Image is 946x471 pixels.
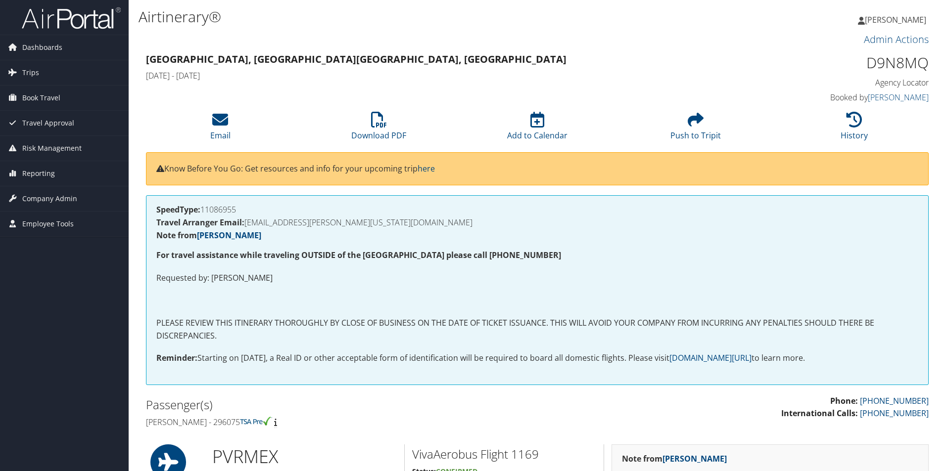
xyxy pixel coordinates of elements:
h4: Agency Locator [744,77,929,88]
span: Trips [22,60,39,85]
strong: Phone: [830,395,858,406]
img: airportal-logo.png [22,6,121,30]
h4: [EMAIL_ADDRESS][PERSON_NAME][US_STATE][DOMAIN_NAME] [156,218,918,226]
a: Email [210,117,231,141]
strong: Note from [622,453,727,464]
p: Requested by: [PERSON_NAME] [156,272,918,285]
h1: Airtinerary® [139,6,670,27]
strong: Reminder: [156,352,197,363]
h1: D9N8MQ [744,52,929,73]
span: Reporting [22,161,55,186]
strong: [GEOGRAPHIC_DATA], [GEOGRAPHIC_DATA] [GEOGRAPHIC_DATA], [GEOGRAPHIC_DATA] [146,52,567,66]
a: [PERSON_NAME] [868,92,929,103]
span: Risk Management [22,136,82,161]
a: Admin Actions [864,33,929,46]
a: Add to Calendar [507,117,568,141]
h4: 11086955 [156,206,918,214]
a: [PERSON_NAME] [197,230,261,241]
h4: Booked by [744,92,929,103]
a: here [418,163,435,174]
h4: [DATE] - [DATE] [146,70,729,81]
p: PLEASE REVIEW THIS ITINERARY THOROUGHLY BY CLOSE OF BUSINESS ON THE DATE OF TICKET ISSUANCE. THIS... [156,317,918,342]
span: Dashboards [22,35,62,60]
a: [PERSON_NAME] [662,453,727,464]
a: [PHONE_NUMBER] [860,408,929,419]
strong: SpeedType: [156,204,200,215]
p: Know Before You Go: Get resources and info for your upcoming trip [156,163,918,175]
span: Travel Approval [22,111,74,135]
strong: Note from [156,230,261,241]
a: [DOMAIN_NAME][URL] [669,352,752,363]
h2: Passenger(s) [146,396,530,413]
span: Employee Tools [22,212,74,236]
a: Download PDF [351,117,406,141]
a: Push to Tripit [670,117,721,141]
span: Company Admin [22,186,77,211]
p: Starting on [DATE], a Real ID or other acceptable form of identification will be required to boar... [156,352,918,365]
strong: Travel Arranger Email: [156,217,244,228]
a: [PHONE_NUMBER] [860,395,929,406]
strong: For travel assistance while traveling OUTSIDE of the [GEOGRAPHIC_DATA] please call [PHONE_NUMBER] [156,250,561,260]
strong: International Calls: [781,408,858,419]
img: tsa-precheck.png [240,417,272,426]
span: [PERSON_NAME] [865,14,926,25]
a: [PERSON_NAME] [858,5,936,35]
span: Book Travel [22,86,60,110]
a: History [841,117,868,141]
h1: PVR MEX [212,444,397,469]
h4: [PERSON_NAME] - 296075 [146,417,530,428]
h2: VivaAerobus Flight 1169 [412,446,596,463]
